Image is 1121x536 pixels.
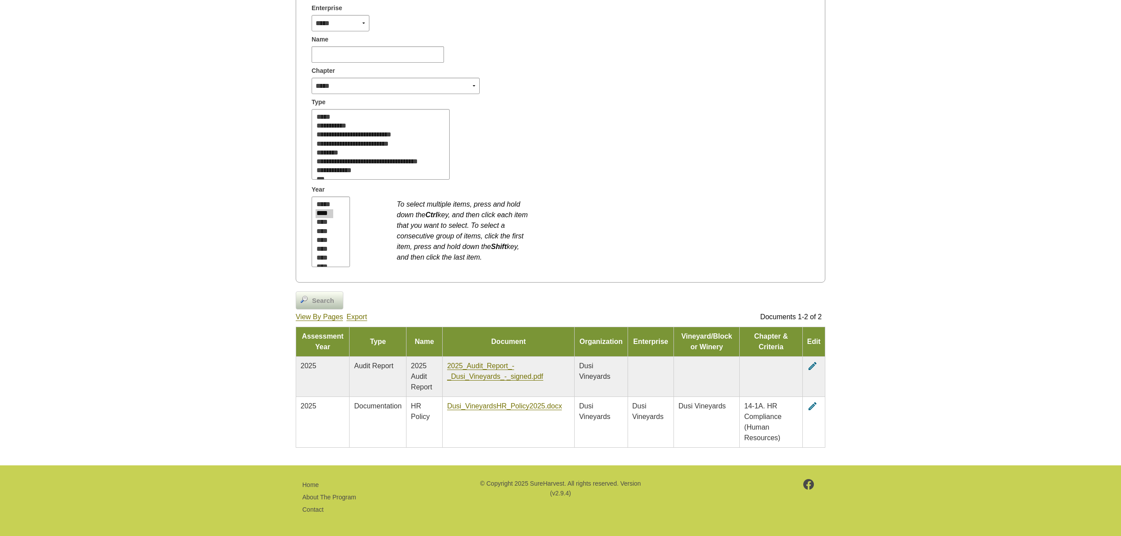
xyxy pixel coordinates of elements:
i: edit [807,401,818,411]
span: Dusi Vineyards [678,402,726,410]
td: Enterprise [628,327,674,356]
a: Contact [302,506,324,513]
a: edit [807,362,818,370]
td: Type [350,327,406,356]
span: Type [312,98,326,107]
img: footer-facebook.png [803,479,814,490]
span: Documentation [354,402,402,410]
span: Dusi Vineyards [579,362,610,380]
a: Home [302,481,319,488]
span: Audit Report [354,362,393,370]
b: Ctrl [425,211,438,219]
span: Dusi Vineyards [632,402,664,420]
span: 2025 Audit Report [411,362,432,391]
span: 2025 [301,362,316,370]
span: Dusi Vineyards [579,402,610,420]
a: View By Pages [296,313,343,321]
img: magnifier.png [301,296,308,303]
a: 2025_Audit_Report_-_Dusi_Vineyards_-_signed.pdf [447,362,543,381]
td: Chapter & Criteria [740,327,802,356]
td: Name [406,327,443,356]
td: Assessment Year [296,327,350,356]
span: Enterprise [312,4,342,13]
a: About The Program [302,494,356,501]
div: To select multiple items, press and hold down the key, and then click each item that you want to ... [397,195,529,263]
span: Search [308,296,339,306]
span: Chapter [312,66,335,75]
td: Vineyard/Block or Winery [674,327,740,356]
span: Documents 1-2 of 2 [760,313,822,321]
a: edit [807,402,818,410]
td: Organization [575,327,628,356]
a: Export [346,313,367,321]
td: Document [443,327,575,356]
b: Shift [491,243,507,250]
span: 2025 [301,402,316,410]
span: Year [312,185,325,194]
span: Name [312,35,328,44]
a: Dusi_VineyardsHR_Policy2025.docx [447,402,562,410]
td: Edit [802,327,825,356]
a: Search [296,291,343,310]
span: 14-1A. HR Compliance (Human Resources) [744,402,781,442]
i: edit [807,361,818,371]
p: © Copyright 2025 SureHarvest. All rights reserved. Version (v2.9.4) [479,479,642,498]
span: HR Policy [411,402,430,420]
